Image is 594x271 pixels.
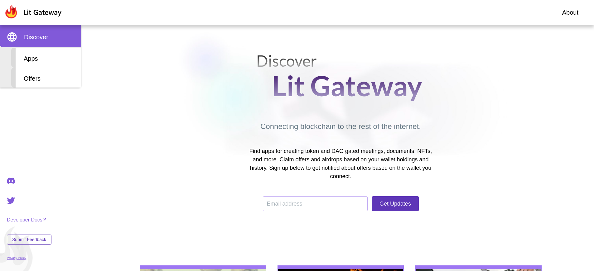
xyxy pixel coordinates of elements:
[24,32,48,42] span: Discover
[245,147,437,181] p: Find apps for creating token and DAO gated meetings, documents, NFTs, and more. Claim offers and ...
[562,8,578,17] a: About
[267,197,364,211] input: Email address
[7,235,51,245] button: Submit Feedback
[4,5,62,19] img: Lit Gateway Logo
[11,68,81,88] div: Offers
[260,121,421,132] p: Connecting blockchain to the rest of the internet.
[7,256,51,260] a: Privacy Policy
[372,196,419,211] button: Get Updates
[272,69,422,102] h2: Lit Gateway
[7,217,51,223] a: Developer Docs
[256,53,422,69] h3: Discover
[11,48,81,68] div: Apps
